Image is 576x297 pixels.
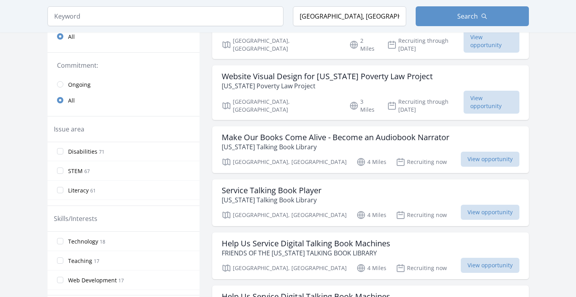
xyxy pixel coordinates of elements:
[222,195,321,205] p: [US_STATE] Talking Book Library
[222,98,340,114] p: [GEOGRAPHIC_DATA], [GEOGRAPHIC_DATA]
[461,152,519,167] span: View opportunity
[57,277,63,283] input: Web Development 17
[222,133,449,142] h3: Make Our Books Come Alive - Become an Audiobook Narrator
[212,232,529,279] a: Help Us Service Digital Talking Book Machines FRIENDS OF THE [US_STATE] TALKING BOOK LIBRARY [GEO...
[84,168,90,175] span: 67
[48,6,283,26] input: Keyword
[68,97,75,105] span: All
[222,157,347,167] p: [GEOGRAPHIC_DATA], [GEOGRAPHIC_DATA]
[54,214,97,223] legend: Skills/Interests
[99,148,105,155] span: 71
[57,148,63,154] input: Disabilities 71
[54,124,84,134] legend: Issue area
[222,72,433,81] h3: Website Visual Design for [US_STATE] Poverty Law Project
[356,157,386,167] p: 4 Miles
[48,29,200,44] a: All
[396,157,447,167] p: Recruiting now
[349,37,378,53] p: 2 Miles
[68,257,92,265] span: Teaching
[387,98,464,114] p: Recruiting through [DATE]
[464,91,519,114] span: View opportunity
[464,30,519,53] span: View opportunity
[396,210,447,220] p: Recruiting now
[461,258,519,273] span: View opportunity
[222,239,390,248] h3: Help Us Service Digital Talking Book Machines
[222,142,449,152] p: [US_STATE] Talking Book Library
[94,258,99,265] span: 17
[100,238,105,245] span: 18
[212,179,529,226] a: Service Talking Book Player [US_STATE] Talking Book Library [GEOGRAPHIC_DATA], [GEOGRAPHIC_DATA] ...
[396,263,447,273] p: Recruiting now
[57,238,63,244] input: Technology 18
[68,187,89,194] span: Literacy
[57,187,63,193] input: Literacy 61
[90,187,96,194] span: 61
[356,210,386,220] p: 4 Miles
[212,126,529,173] a: Make Our Books Come Alive - Become an Audiobook Narrator [US_STATE] Talking Book Library [GEOGRAP...
[222,263,347,273] p: [GEOGRAPHIC_DATA], [GEOGRAPHIC_DATA]
[222,248,390,258] p: FRIENDS OF THE [US_STATE] TALKING BOOK LIBRARY
[293,6,406,26] input: Location
[349,98,378,114] p: 3 Miles
[48,92,200,108] a: All
[222,37,340,53] p: [GEOGRAPHIC_DATA], [GEOGRAPHIC_DATA]
[48,76,200,92] a: Ongoing
[222,81,433,91] p: [US_STATE] Poverty Law Project
[57,61,190,70] legend: Commitment:
[118,277,124,284] span: 17
[68,238,98,246] span: Technology
[387,37,464,53] p: Recruiting through [DATE]
[461,205,519,220] span: View opportunity
[68,167,83,175] span: STEM
[356,263,386,273] p: 4 Miles
[57,168,63,174] input: STEM 67
[68,148,97,156] span: Disabilities
[416,6,529,26] button: Search
[222,210,347,220] p: [GEOGRAPHIC_DATA], [GEOGRAPHIC_DATA]
[212,65,529,120] a: Website Visual Design for [US_STATE] Poverty Law Project [US_STATE] Poverty Law Project [GEOGRAPH...
[68,33,75,41] span: All
[68,81,91,89] span: Ongoing
[57,257,63,264] input: Teaching 17
[222,186,321,195] h3: Service Talking Book Player
[457,11,478,21] span: Search
[68,276,117,284] span: Web Development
